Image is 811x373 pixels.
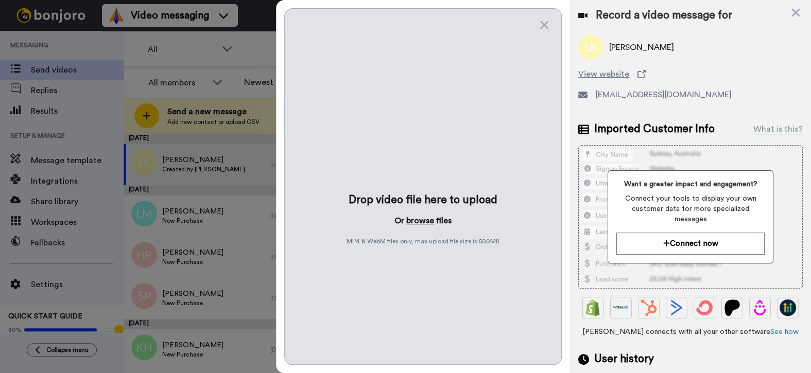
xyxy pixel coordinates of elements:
[594,351,654,367] span: User history
[770,328,799,335] a: See how
[578,327,803,337] span: [PERSON_NAME] connects with all your other software
[696,299,713,316] img: ConvertKit
[616,233,764,255] button: Connect now
[594,121,715,137] span: Imported Customer Info
[12,30,28,46] img: Profile image for Amy
[616,193,764,224] span: Connect your tools to display your own customer data for more specialized messages
[406,215,434,227] button: browse
[4,21,202,56] div: message notification from Amy, 3d ago. Hi Bryan, We hope you and your customers have been having ...
[578,68,803,80] a: View website
[33,39,167,48] p: Message from Amy, sent 3d ago
[753,123,803,135] div: What is this?
[596,88,732,101] span: [EMAIL_ADDRESS][DOMAIN_NAME]
[585,299,601,316] img: Shopify
[394,215,452,227] p: Or files
[616,179,764,189] span: Want a greater impact and engagement?
[613,299,629,316] img: Ontraport
[641,299,657,316] img: Hubspot
[349,193,497,207] div: Drop video file here to upload
[780,299,796,316] img: GoHighLevel
[347,237,499,245] span: MP4 & WebM files only, max upload file size is 500 MB
[578,68,629,80] span: View website
[33,28,167,39] p: Hi [PERSON_NAME], We hope you and your customers have been having a great time with [PERSON_NAME]...
[752,299,768,316] img: Drip
[668,299,685,316] img: ActiveCampaign
[724,299,740,316] img: Patreon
